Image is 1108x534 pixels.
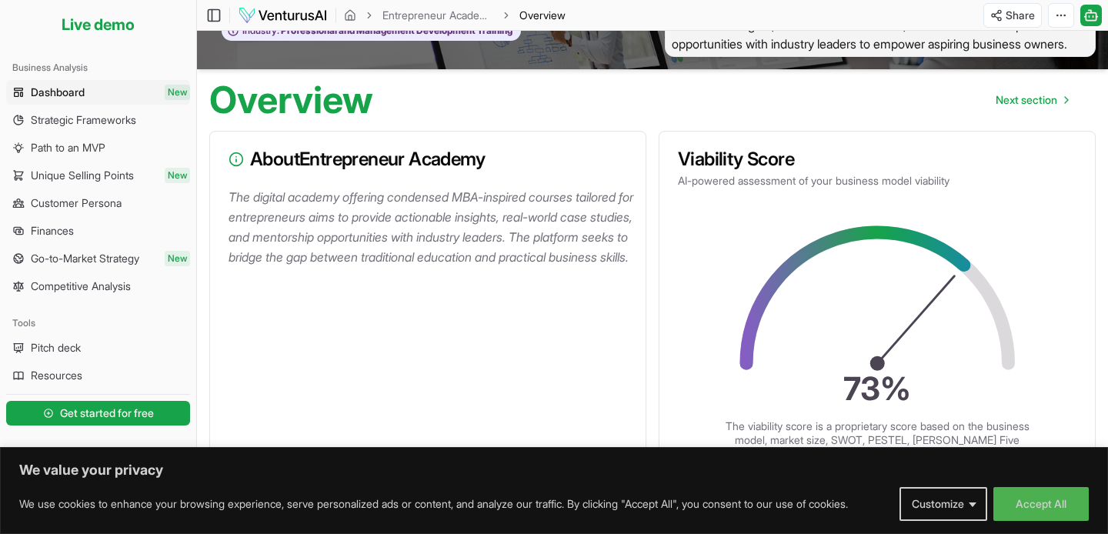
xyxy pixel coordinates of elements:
span: Share [1006,8,1035,23]
span: New [165,168,190,183]
span: New [165,85,190,100]
a: DashboardNew [6,80,190,105]
nav: breadcrumb [344,8,566,23]
span: Go-to-Market Strategy [31,251,139,266]
a: Unique Selling PointsNew [6,163,190,188]
h1: Overview [209,82,373,118]
span: Dashboard [31,85,85,100]
a: Strategic Frameworks [6,108,190,132]
a: Go to next page [983,85,1080,115]
div: Business Analysis [6,55,190,80]
button: Accept All [993,487,1089,521]
button: Share [983,3,1042,28]
span: Next section [996,92,1057,108]
p: AI-powered assessment of your business model viability [678,173,1076,189]
span: Industry: [242,25,279,37]
span: Resources [31,368,82,383]
a: Path to an MVP [6,135,190,160]
img: logo [238,6,328,25]
button: Industry:Professional and Management Development Training [222,21,521,42]
a: Entrepreneur Academy [382,8,493,23]
p: We value your privacy [19,461,1089,479]
div: Tools [6,311,190,335]
span: Unique Selling Points [31,168,134,183]
span: Competitive Analysis [31,279,131,294]
text: 73 % [843,369,911,408]
p: We use cookies to enhance your browsing experience, serve personalized ads or content, and analyz... [19,495,848,513]
a: Finances [6,219,190,243]
a: Get started for free [6,398,190,429]
p: The digital academy offering condensed MBA-inspired courses tailored for entrepreneurs aims to pr... [229,187,633,267]
span: Overview [519,8,566,23]
p: The viability score is a proprietary score based on the business model, market size, SWOT, PESTEL... [723,419,1031,460]
h3: Viability Score [678,150,1076,169]
span: Finances [31,223,74,239]
span: Strategic Frameworks [31,112,136,128]
nav: pagination [983,85,1080,115]
span: New [165,251,190,266]
button: Get started for free [6,401,190,426]
span: Path to an MVP [31,140,105,155]
span: Get started for free [60,406,154,421]
a: Go-to-Market StrategyNew [6,246,190,271]
a: Pitch deck [6,335,190,360]
a: Resources [6,363,190,388]
span: Professional and Management Development Training [279,25,512,37]
a: Competitive Analysis [6,274,190,299]
h3: About Entrepreneur Academy [229,150,627,169]
span: Customer Persona [31,195,122,211]
a: Customer Persona [6,191,190,215]
span: Pitch deck [31,340,81,355]
button: Customize [899,487,987,521]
